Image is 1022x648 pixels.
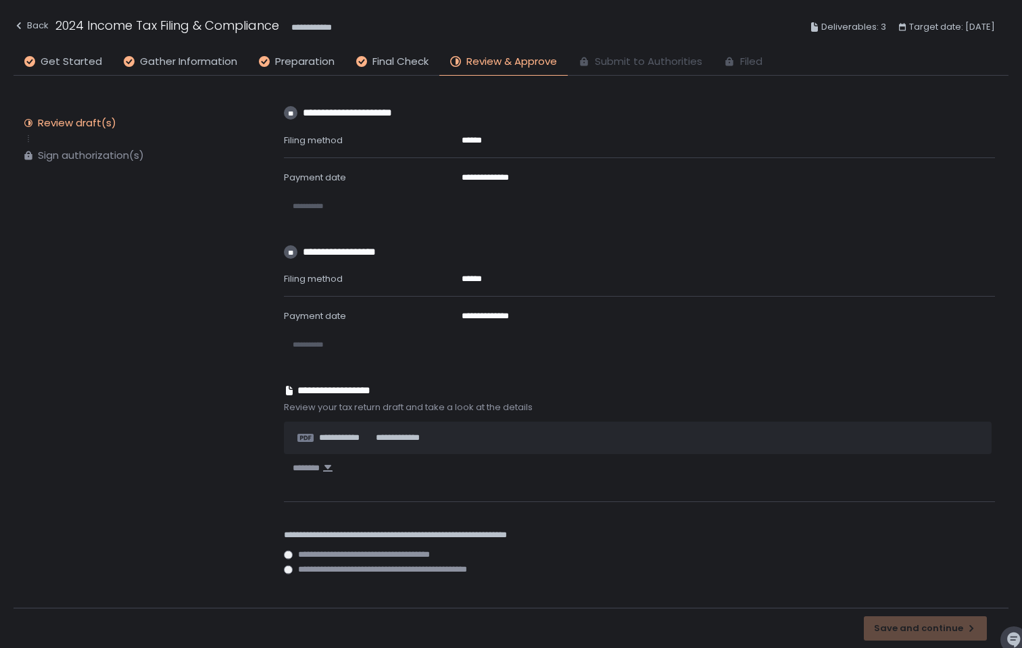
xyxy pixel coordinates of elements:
div: Review draft(s) [38,116,116,130]
span: Payment date [284,171,346,184]
span: Review & Approve [466,54,557,70]
span: Filed [740,54,762,70]
h1: 2024 Income Tax Filing & Compliance [55,16,279,34]
span: Review your tax return draft and take a look at the details [284,401,995,414]
button: Back [14,16,49,39]
span: Filing method [284,134,343,147]
span: Get Started [41,54,102,70]
span: Preparation [275,54,335,70]
span: Gather Information [140,54,237,70]
div: Sign authorization(s) [38,149,144,162]
span: Payment date [284,309,346,322]
span: Deliverables: 3 [821,19,886,35]
div: Back [14,18,49,34]
span: Final Check [372,54,429,70]
span: Filing method [284,272,343,285]
span: Target date: [DATE] [909,19,995,35]
span: Submit to Authorities [595,54,702,70]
